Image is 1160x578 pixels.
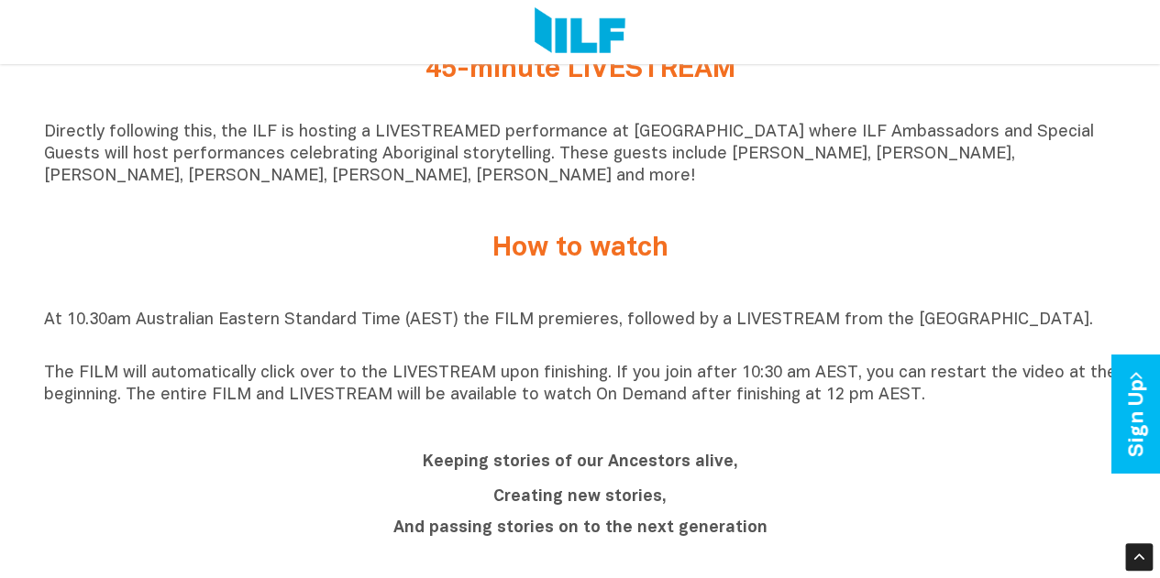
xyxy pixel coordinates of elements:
img: Logo [535,7,625,57]
div: Scroll Back to Top [1125,543,1153,571]
p: Directly following this, the ILF is hosting a LIVESTREAMED performance at [GEOGRAPHIC_DATA] where... [44,122,1117,188]
h2: 45-minute LIVESTREAM [237,55,924,85]
b: And passing stories on to the next generation [393,519,768,535]
p: The FILM will automatically click over to the LIVESTREAM upon finishing. If you join after 10:30 ... [44,363,1117,407]
p: At 10.30am Australian Eastern Standard Time (AEST) the FILM premieres, followed by a LIVESTREAM f... [44,310,1117,354]
h2: How to watch [237,234,924,264]
b: Keeping stories of our Ancestors alive, [423,453,738,469]
b: Creating new stories, [493,488,667,504]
